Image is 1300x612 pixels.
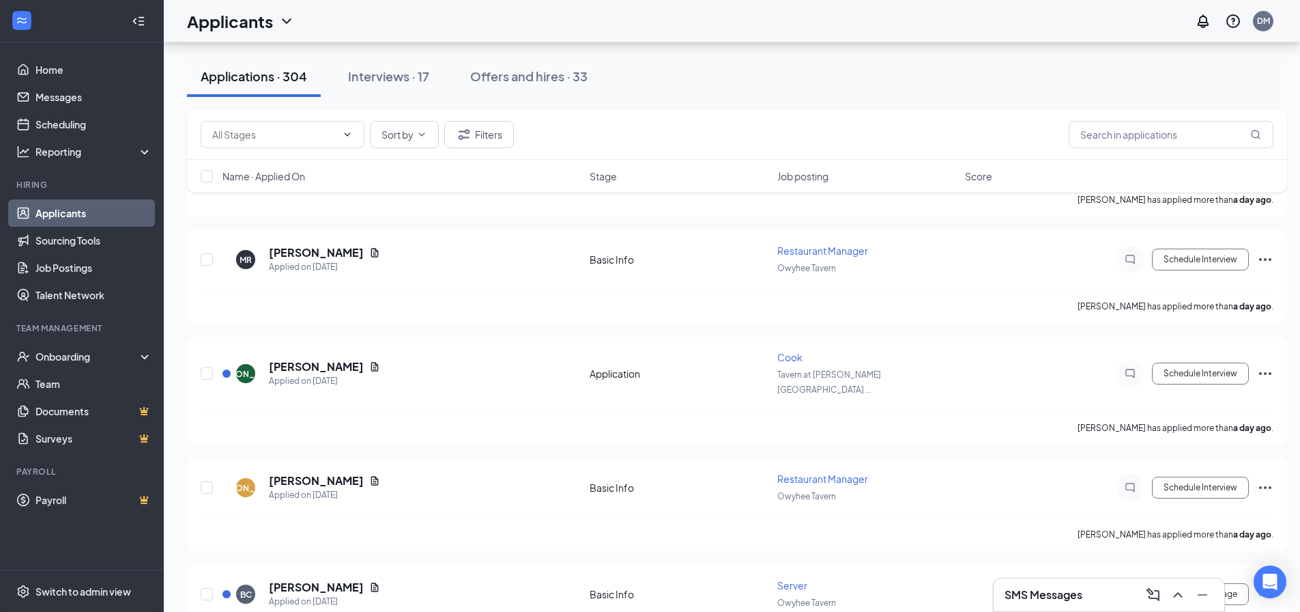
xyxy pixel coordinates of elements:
[1167,584,1189,606] button: ChevronUp
[1152,477,1249,499] button: Schedule Interview
[370,121,439,148] button: Sort byChevronDown
[777,169,828,183] span: Job posting
[1145,587,1161,603] svg: ComposeMessage
[187,10,273,33] h1: Applicants
[16,585,30,598] svg: Settings
[35,56,152,83] a: Home
[1078,301,1273,312] p: [PERSON_NAME] has applied more than .
[965,169,992,183] span: Score
[1142,584,1164,606] button: ComposeMessage
[201,68,307,85] div: Applications · 304
[269,488,380,502] div: Applied on [DATE]
[35,145,153,158] div: Reporting
[1257,479,1273,496] svg: Ellipses
[1254,566,1286,598] div: Open Intercom Messenger
[1069,121,1273,148] input: Search in applications
[35,350,141,363] div: Onboarding
[1078,529,1273,540] p: [PERSON_NAME] has applied more than .
[777,370,881,395] span: Tavern at [PERSON_NAME][GEOGRAPHIC_DATA] ...
[212,127,336,142] input: All Stages
[777,473,868,485] span: Restaurant Manager
[590,481,769,495] div: Basic Info
[1005,587,1082,602] h3: SMS Messages
[590,367,769,380] div: Application
[381,130,414,139] span: Sort by
[16,179,149,191] div: Hiring
[369,361,380,372] svg: Document
[1194,587,1211,603] svg: Minimize
[35,486,152,514] a: PayrollCrown
[369,475,380,486] svg: Document
[1233,301,1271,311] b: a day ago
[470,68,588,85] div: Offers and hires · 33
[269,245,364,260] h5: [PERSON_NAME]
[269,580,364,595] h5: [PERSON_NAME]
[35,370,152,398] a: Team
[15,14,29,27] svg: WorkstreamLogo
[35,281,152,309] a: Talent Network
[777,263,836,273] span: Owyhee Tavern
[1195,13,1211,29] svg: Notifications
[777,245,868,257] span: Restaurant Manager
[416,129,427,140] svg: ChevronDown
[35,398,152,425] a: DocumentsCrown
[1152,363,1249,385] button: Schedule Interview
[342,129,353,140] svg: ChevronDown
[1233,423,1271,433] b: a day ago
[35,585,131,598] div: Switch to admin view
[1191,584,1213,606] button: Minimize
[16,466,149,477] div: Payroll
[777,351,803,363] span: Cook
[35,425,152,452] a: SurveysCrown
[777,598,836,608] span: Owyhee Tavern
[1152,249,1249,270] button: Schedule Interview
[777,579,807,592] span: Server
[777,491,836,501] span: Owyhee Tavern
[1122,368,1138,379] svg: ChatInactive
[1122,482,1138,493] svg: ChatInactive
[1250,129,1261,140] svg: MagnifyingGlass
[35,227,152,254] a: Sourcing Tools
[211,482,281,494] div: [PERSON_NAME]
[444,121,514,148] button: Filter Filters
[269,260,380,274] div: Applied on [DATE]
[1225,13,1241,29] svg: QuestionInfo
[1257,251,1273,268] svg: Ellipses
[369,247,380,258] svg: Document
[590,253,769,266] div: Basic Info
[1122,254,1138,265] svg: ChatInactive
[278,13,295,29] svg: ChevronDown
[1078,422,1273,434] p: [PERSON_NAME] has applied more than .
[35,83,152,111] a: Messages
[269,374,380,388] div: Applied on [DATE]
[35,111,152,138] a: Scheduling
[269,595,380,609] div: Applied on [DATE]
[1257,15,1270,27] div: DM
[240,589,252,600] div: BC
[240,254,252,266] div: MR
[590,169,617,183] span: Stage
[211,368,281,380] div: [PERSON_NAME]
[348,68,429,85] div: Interviews · 17
[16,145,30,158] svg: Analysis
[1170,587,1186,603] svg: ChevronUp
[132,14,145,28] svg: Collapse
[369,582,380,593] svg: Document
[269,359,364,374] h5: [PERSON_NAME]
[35,199,152,227] a: Applicants
[269,473,364,488] h5: [PERSON_NAME]
[16,350,30,363] svg: UserCheck
[222,169,305,183] span: Name · Applied On
[590,587,769,601] div: Basic Info
[456,126,472,143] svg: Filter
[1257,365,1273,382] svg: Ellipses
[1233,529,1271,540] b: a day ago
[16,322,149,334] div: Team Management
[35,254,152,281] a: Job Postings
